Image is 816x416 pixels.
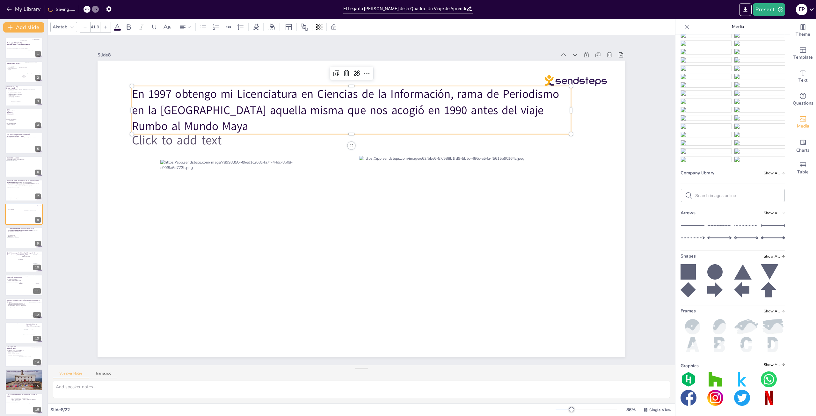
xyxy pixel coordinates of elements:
[681,33,731,38] img: 3ceba517-468f-45c7-b228-87baddf4000c.jpeg
[5,251,43,272] div: 10
[707,319,732,334] img: oval.png
[11,101,21,103] span: Mis padres con el guitarrista [PERSON_NAME] 1975
[31,316,41,317] span: [PERSON_NAME] en su época como etnobotánico en la [GEOGRAPHIC_DATA]
[734,49,785,54] img: be8e8c0b-b630-47db-894a-fe11ab599a5a.jpeg
[790,134,816,157] div: Add charts and graphs
[7,65,18,66] p: Ascendencia Gallega y Vasca
[26,326,41,328] p: Reencuentro con [PERSON_NAME] y cobertura de un evento multicultural
[5,275,43,296] div: 11
[734,82,785,87] img: f6e15f36-7be9-44a0-8a80-7cc01144cefd.jpeg
[18,259,23,260] span: Choquequirao
[20,40,26,41] span: GUADALUPE [DATE]
[681,41,731,46] img: 502f8ddc-19c6-45e1-b27a-1b109c7e42ac.jpeg
[761,390,777,406] img: graphic
[7,48,41,49] p: GRACIAS [PERSON_NAME]/ LA PROFESIÓN Y EL PRESENTE
[681,337,705,352] img: a.png
[734,107,785,112] img: 6fa22394-a231-4ea2-a62b-aca79e83b0f1.jpeg
[681,66,731,71] img: 1c272017-9ea1-4f04-beed-691df2f1824c.jpeg
[7,134,35,137] p: UNA [PERSON_NAME] EN EL GUANAHANÍ: ASTRONOMIA, MÚSICA Y SABER
[33,312,41,318] div: 12
[7,42,22,44] strong: El influjo [PERSON_NAME]:
[8,303,25,307] span: Hollar el Amazonas me enseñó la importancia de su conservación de reducir la deforestación, promo...
[734,132,785,137] img: 28f4ea54-371b-414b-addc-968bead57d4d.jpeg
[681,319,705,334] img: ball.png
[5,298,43,319] div: 12
[7,91,22,94] p: Mis raíces influyen en mi identidad cultural.
[5,346,43,367] div: 14
[681,74,731,79] img: 023a422b-3c88-44fc-8279-ff8584df6e80.bmp
[681,91,731,96] img: da08ac2d-9f7f-4890-b16e-71d8420412c6.jpeg
[734,140,785,145] img: c54a7e94-aff5-4386-9203-81a5733c27e4.jpeg
[764,211,785,215] span: Show all
[797,123,809,130] span: Media
[33,383,41,389] div: 15
[734,33,785,38] img: 533e2201-26df-434d-a8b1-8146bd2644a8.jpeg
[6,84,21,90] p: Infancia en [GEOGRAPHIC_DATA]: música y exilios
[7,279,22,281] p: Tras los [PERSON_NAME], [PERSON_NAME] y [PERSON_NAME]
[734,390,750,406] img: graphic
[267,24,277,30] div: Background color
[8,159,24,160] span: MI PRIMER CONTACTO CON EL PERIODISMO.
[790,19,816,42] div: Change the overall theme
[681,157,731,162] img: 3989b841-3703-4809-b80a-667595bb006a.jpeg
[5,180,43,201] div: 7
[7,230,22,234] p: Durante 6 meses me desempeñe en la Sección Cultura y Espectáculos en el Diario de La República
[132,132,222,149] span: Click to add text
[764,254,785,259] span: Show all
[5,322,43,343] div: 13
[649,407,671,412] span: Single View
[796,31,810,38] span: Theme
[132,86,559,134] span: En 1997 obtengo mi Licenciatura en Ciencias de la Información, rama de Periodismo en la [GEOGRAPH...
[7,234,22,237] p: Pernoctaba en la Asociación Nacional de Prensa (ANP) en [GEOGRAPHIC_DATA]
[7,350,24,354] p: Celebración de los 70 [PERSON_NAME] en [DATE] en el [GEOGRAPHIC_DATA][PERSON_NAME]
[7,62,25,65] p: RAÍCES FAMILIARES
[9,198,19,200] span: Seminario Culturas Negras en [GEOGRAPHIC_DATA]
[6,123,16,125] strong: EL PREMIO: UN BILLETE PARA EL VIAJE AL MUNDO MAYA
[7,68,18,69] p: La Influencia de [PERSON_NAME] desde niño
[33,336,41,341] div: 13
[681,363,699,369] span: Graphics
[7,89,22,91] p: El Folclore Latinoamericano guía mis primeros pasos
[51,23,69,31] div: Akatab
[301,23,308,31] span: Position
[10,228,40,231] p: 1999.Un plumilla en la [GEOGRAPHIC_DATA][PERSON_NAME] de [GEOGRAPHIC_DATA]
[734,149,785,154] img: 558c0ac7-c18a-4731-a398-271f089e3098.jpeg
[5,369,43,390] div: 15
[7,300,40,303] span: [GEOGRAPHIC_DATA], nuestra última frontera: más allá, el Colapso
[7,276,22,278] p: Exploración del Amazonas
[35,122,41,128] div: 4
[793,100,813,107] span: Questions
[33,39,40,40] span: Por [PERSON_NAME]
[7,393,37,397] span: Fórum Universal de las Culturas [GEOGRAPHIC_DATA] 2004
[98,52,556,58] div: Slide 8
[681,49,731,54] img: 6fc9b604-e4ec-4de3-99fc-3184f60633bf.jpeg
[681,308,696,314] span: Frames
[7,109,11,111] span: [DATE].
[19,282,23,284] span: Yacaré [PERSON_NAME]
[7,66,18,68] p: Las Historias de la Patagonia y Entre [PERSON_NAME]
[35,241,41,246] div: 9
[7,186,41,187] p: La música y la poesía fueron algunas de sus formas de expresión
[33,359,41,365] div: 14
[35,193,41,199] div: 7
[36,284,39,285] span: Amazonia Peruana
[5,109,43,130] div: https://cdn.sendsteps.com/images/logo/sendsteps_logo_white.pnghttps://cdn.sendsteps.com/images/lo...
[796,147,810,154] span: Charts
[790,111,816,134] div: Add images, graphics, shapes or video
[5,38,43,59] div: https://cdn.sendsteps.com/images/logo/sendsteps_logo_white.pnghttps://cdn.sendsteps.com/images/lo...
[761,319,785,334] img: paint.png
[681,124,731,129] img: cb58f4c6-fc4d-41b9-b1f9-d25bd8e89bb9.jpeg
[89,371,117,378] button: Transcript
[734,319,758,334] img: paint2.png
[761,337,785,352] img: d.png
[26,323,37,327] span: Exposición Universal Lisboa 1998
[623,407,638,413] div: 86 %
[734,157,785,162] img: 8358b87c-9b33-4dfc-8119-31517bbb20af.jpeg
[7,370,41,372] p: Radio Exterior de España, entre Micrófonos y Leyendas
[681,149,731,154] img: 4438656c-e74b-4ead-9c6c-ccb4f4d5e2e6.jpeg
[35,75,41,81] div: 2
[7,252,41,256] p: Quedé atrapado por la Antropología,la Arqueología y la Protohistoria del [GEOGRAPHIC_DATA]
[37,339,42,340] span: Con Toquinho estrella de la Bossa Nova
[707,337,732,352] img: b.png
